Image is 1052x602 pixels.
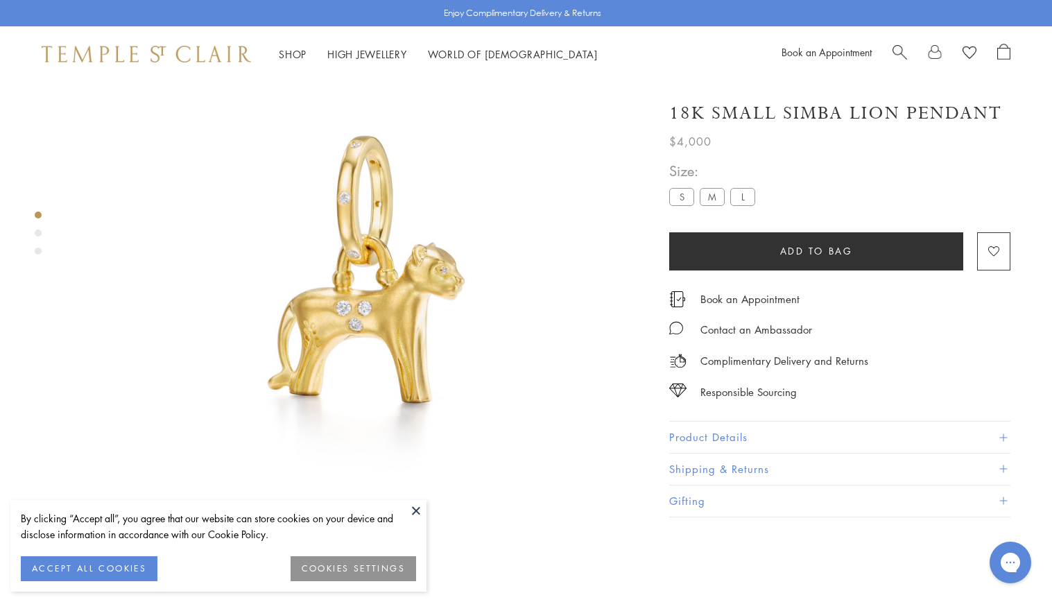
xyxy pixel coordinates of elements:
[35,208,42,266] div: Product gallery navigation
[291,556,416,581] button: COOKIES SETTINGS
[893,44,907,64] a: Search
[780,243,853,259] span: Add to bag
[700,321,812,338] div: Contact an Ambassador
[21,510,416,542] div: By clicking “Accept all”, you agree that our website can store cookies on your device and disclos...
[669,485,1010,517] button: Gifting
[669,291,686,307] img: icon_appointment.svg
[669,232,963,270] button: Add to bag
[700,352,868,370] p: Complimentary Delivery and Returns
[279,47,307,61] a: ShopShop
[730,188,755,205] label: L
[700,291,800,307] a: Book an Appointment
[669,384,687,397] img: icon_sourcing.svg
[700,384,797,401] div: Responsible Sourcing
[669,422,1010,453] button: Product Details
[700,188,725,205] label: M
[669,352,687,370] img: icon_delivery.svg
[669,160,761,182] span: Size:
[428,47,598,61] a: World of [DEMOGRAPHIC_DATA]World of [DEMOGRAPHIC_DATA]
[444,6,601,20] p: Enjoy Complimentary Delivery & Returns
[669,132,712,150] span: $4,000
[327,47,407,61] a: High JewelleryHigh Jewellery
[963,44,976,64] a: View Wishlist
[782,45,872,59] a: Book an Appointment
[669,101,1002,126] h1: 18K Small Simba Lion Pendant
[669,321,683,335] img: MessageIcon-01_2.svg
[669,188,694,205] label: S
[21,556,157,581] button: ACCEPT ALL COOKIES
[42,46,251,62] img: Temple St. Clair
[669,454,1010,485] button: Shipping & Returns
[983,537,1038,588] iframe: Gorgias live chat messenger
[279,46,598,63] nav: Main navigation
[997,44,1010,64] a: Open Shopping Bag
